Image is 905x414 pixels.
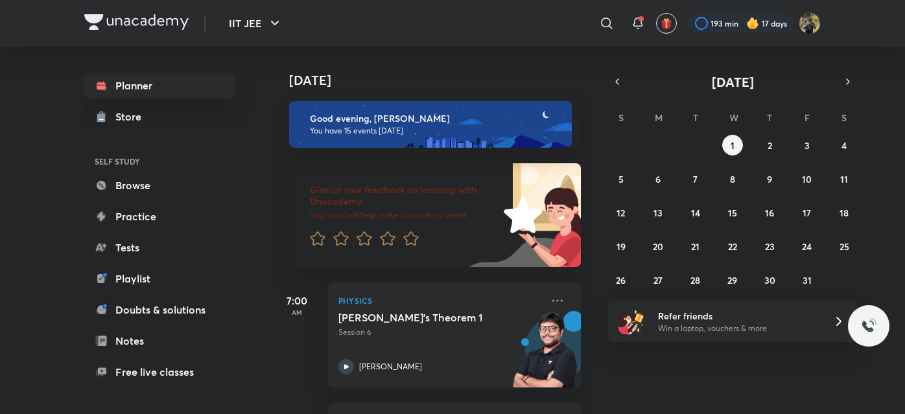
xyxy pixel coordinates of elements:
[797,135,817,155] button: October 3, 2025
[611,236,631,257] button: October 19, 2025
[805,139,810,152] abbr: October 3, 2025
[841,111,847,124] abbr: Saturday
[653,274,663,286] abbr: October 27, 2025
[690,274,700,286] abbr: October 28, 2025
[834,236,854,257] button: October 25, 2025
[803,207,811,219] abbr: October 17, 2025
[617,240,626,253] abbr: October 19, 2025
[797,270,817,290] button: October 31, 2025
[746,17,759,30] img: streak
[728,207,737,219] abbr: October 15, 2025
[611,202,631,223] button: October 12, 2025
[648,168,668,189] button: October 6, 2025
[617,207,625,219] abbr: October 12, 2025
[84,150,235,172] h6: SELF STUDY
[759,236,780,257] button: October 23, 2025
[338,327,542,338] p: Session 6
[271,293,323,308] h5: 7:00
[759,202,780,223] button: October 16, 2025
[834,202,854,223] button: October 18, 2025
[765,240,775,253] abbr: October 23, 2025
[310,210,499,220] p: Your word will help make Unacademy better
[764,274,775,286] abbr: October 30, 2025
[768,139,772,152] abbr: October 2, 2025
[729,111,738,124] abbr: Wednesday
[693,173,698,185] abbr: October 7, 2025
[722,270,743,290] button: October 29, 2025
[765,207,774,219] abbr: October 16, 2025
[797,202,817,223] button: October 17, 2025
[861,318,876,334] img: ttu
[731,139,735,152] abbr: October 1, 2025
[648,202,668,223] button: October 13, 2025
[656,13,677,34] button: avatar
[338,293,542,308] p: Physics
[310,126,560,136] p: You have 15 events [DATE]
[84,14,189,33] a: Company Logo
[611,168,631,189] button: October 5, 2025
[803,274,812,286] abbr: October 31, 2025
[84,172,235,198] a: Browse
[834,168,854,189] button: October 11, 2025
[802,173,812,185] abbr: October 10, 2025
[802,240,812,253] abbr: October 24, 2025
[722,202,743,223] button: October 15, 2025
[759,270,780,290] button: October 30, 2025
[759,135,780,155] button: October 2, 2025
[767,173,772,185] abbr: October 9, 2025
[115,109,149,124] div: Store
[338,311,500,324] h5: Gauss's Theorem 1
[685,236,706,257] button: October 21, 2025
[84,328,235,354] a: Notes
[611,270,631,290] button: October 26, 2025
[84,73,235,98] a: Planner
[691,240,699,253] abbr: October 21, 2025
[841,139,847,152] abbr: October 4, 2025
[653,240,663,253] abbr: October 20, 2025
[727,274,737,286] abbr: October 29, 2025
[722,236,743,257] button: October 22, 2025
[271,308,323,316] p: AM
[722,168,743,189] button: October 8, 2025
[618,111,624,124] abbr: Sunday
[84,359,235,385] a: Free live classes
[693,111,698,124] abbr: Tuesday
[626,73,839,91] button: [DATE]
[510,311,581,400] img: unacademy
[712,73,754,91] span: [DATE]
[655,173,661,185] abbr: October 6, 2025
[840,207,849,219] abbr: October 18, 2025
[289,73,594,88] h4: [DATE]
[289,101,572,148] img: evening
[84,266,235,292] a: Playlist
[658,323,817,334] p: Win a laptop, vouchers & more
[799,12,821,34] img: KRISH JINDAL
[310,113,560,124] h6: Good evening, [PERSON_NAME]
[691,207,700,219] abbr: October 14, 2025
[685,202,706,223] button: October 14, 2025
[84,14,189,30] img: Company Logo
[648,236,668,257] button: October 20, 2025
[805,111,810,124] abbr: Friday
[658,309,817,323] h6: Refer friends
[653,207,663,219] abbr: October 13, 2025
[730,173,735,185] abbr: October 8, 2025
[84,235,235,260] a: Tests
[616,274,626,286] abbr: October 26, 2025
[840,173,848,185] abbr: October 11, 2025
[728,240,737,253] abbr: October 22, 2025
[359,361,422,373] p: [PERSON_NAME]
[618,308,644,334] img: referral
[661,17,672,29] img: avatar
[834,135,854,155] button: October 4, 2025
[797,168,817,189] button: October 10, 2025
[221,10,290,36] button: IIT JEE
[685,270,706,290] button: October 28, 2025
[84,297,235,323] a: Doubts & solutions
[655,111,663,124] abbr: Monday
[84,203,235,229] a: Practice
[648,270,668,290] button: October 27, 2025
[767,111,772,124] abbr: Thursday
[797,236,817,257] button: October 24, 2025
[722,135,743,155] button: October 1, 2025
